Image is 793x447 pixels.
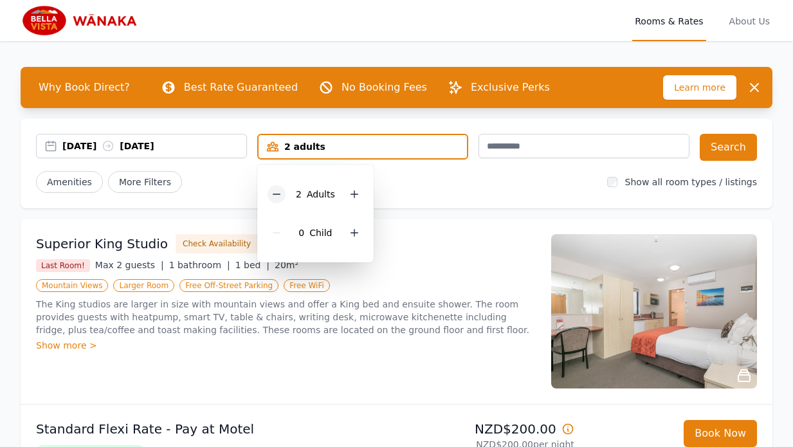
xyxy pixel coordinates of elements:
p: The King studios are larger in size with mountain views and offer a King bed and ensuite shower. ... [36,298,536,336]
button: Check Availability [176,234,258,253]
h3: Superior King Studio [36,235,168,253]
span: 1 bed | [235,260,269,270]
span: Last Room! [36,259,90,272]
img: Bella Vista Wanaka [21,5,144,36]
p: Standard Flexi Rate - Pay at Motel [36,420,392,438]
span: Free Off-Street Parking [179,279,278,292]
span: More Filters [108,171,182,193]
span: Free WiFi [284,279,330,292]
div: Show more > [36,339,536,352]
span: Max 2 guests | [95,260,164,270]
span: 20m² [275,260,298,270]
span: 2 [296,189,302,199]
p: Best Rate Guaranteed [184,80,298,95]
div: [DATE] [DATE] [62,140,246,152]
div: 2 adults [259,140,467,153]
span: Learn more [663,75,736,100]
span: Mountain Views [36,279,108,292]
button: Search [700,134,757,161]
span: Adult s [307,189,335,199]
span: Larger Room [113,279,174,292]
label: Show all room types / listings [625,177,757,187]
span: 1 bathroom | [169,260,230,270]
span: Child [309,228,332,238]
span: Why Book Direct? [28,75,140,100]
p: No Booking Fees [342,80,427,95]
p: NZD$200.00 [402,420,574,438]
span: 0 [298,228,304,238]
p: Exclusive Perks [471,80,550,95]
button: Book Now [684,420,757,447]
button: Amenities [36,171,103,193]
